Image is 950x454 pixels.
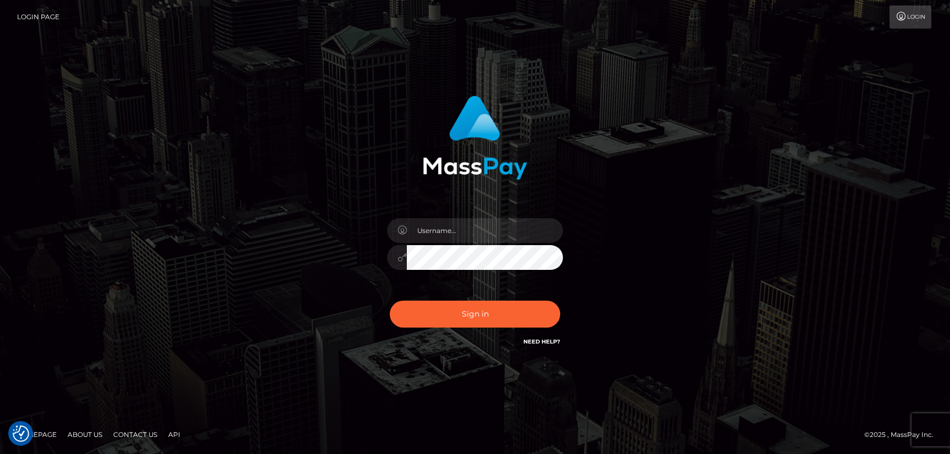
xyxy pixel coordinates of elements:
div: © 2025 , MassPay Inc. [864,429,942,441]
a: Homepage [12,426,61,443]
a: Login Page [17,5,59,29]
a: API [164,426,185,443]
input: Username... [407,218,563,243]
a: Login [890,5,931,29]
a: Need Help? [523,338,560,345]
a: About Us [63,426,107,443]
button: Sign in [390,301,560,328]
img: Revisit consent button [13,425,29,442]
button: Consent Preferences [13,425,29,442]
a: Contact Us [109,426,162,443]
img: MassPay Login [423,96,527,180]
